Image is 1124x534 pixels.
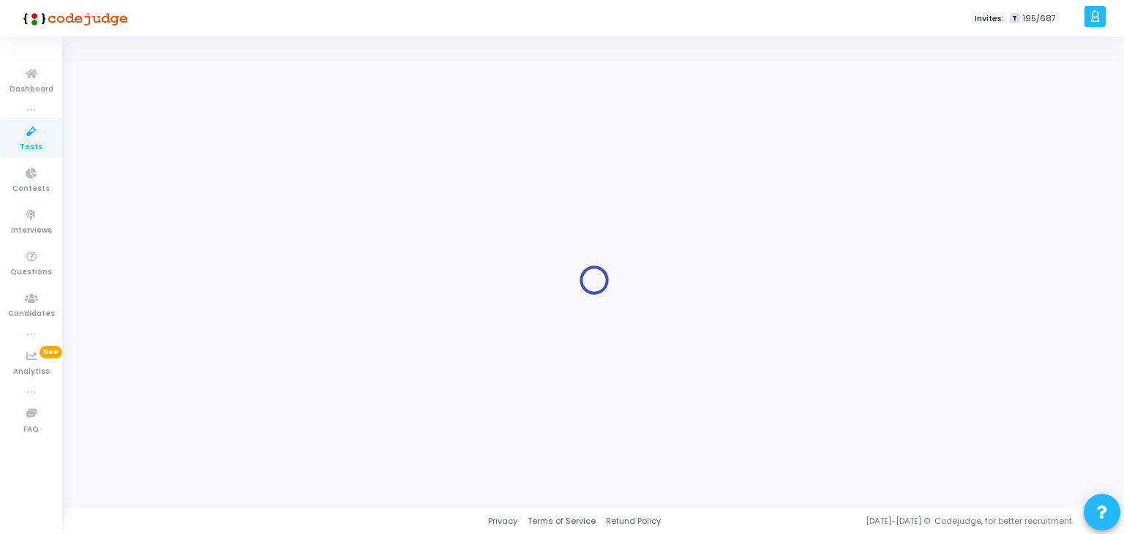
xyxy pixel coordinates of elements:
span: Analytics [13,366,50,378]
span: Candidates [8,308,55,320]
span: FAQ [23,424,39,436]
a: Privacy [488,515,517,527]
span: T [1010,13,1019,24]
span: Interviews [11,225,52,237]
span: 195/687 [1023,12,1056,25]
span: New [40,346,62,358]
span: Questions [10,266,52,279]
label: Invites: [975,12,1004,25]
a: Refund Policy [606,515,661,527]
span: Dashboard [10,83,53,96]
span: Contests [12,183,50,195]
div: [DATE]-[DATE] © Codejudge, for better recruitment. [661,515,1106,527]
a: Terms of Service [528,515,596,527]
span: Tests [20,141,42,154]
img: logo [18,4,128,33]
